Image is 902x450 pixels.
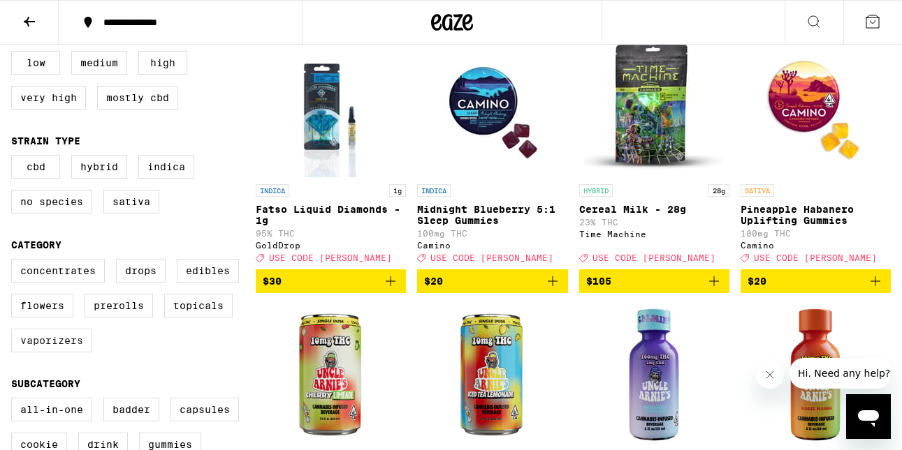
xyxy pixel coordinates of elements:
[103,190,159,213] label: Sativa
[756,361,784,389] iframe: Close message
[790,358,891,389] iframe: Message from company
[430,253,553,262] span: USE CODE [PERSON_NAME]
[256,269,406,293] button: Add to bag
[389,184,406,197] p: 1g
[11,190,92,213] label: No Species
[423,38,562,177] img: Camino - Midnight Blueberry 5:1 Sleep Gummies
[103,398,159,421] label: Badder
[741,241,891,250] div: Camino
[11,51,60,75] label: Low
[754,253,877,262] span: USE CODE [PERSON_NAME]
[138,155,194,179] label: Indica
[708,184,729,197] p: 28g
[256,241,406,250] div: GoldDrop
[579,230,729,239] div: Time Machine
[417,184,451,197] p: INDICA
[11,86,86,110] label: Very High
[11,135,80,147] legend: Strain Type
[256,229,406,238] p: 95% THC
[97,86,178,110] label: Mostly CBD
[11,259,105,283] label: Concentrates
[417,269,567,293] button: Add to bag
[579,269,729,293] button: Add to bag
[263,276,282,287] span: $30
[579,204,729,215] p: Cereal Milk - 28g
[11,398,92,421] label: All-In-One
[256,184,289,197] p: INDICA
[417,229,567,238] p: 100mg THC
[11,329,92,352] label: Vaporizers
[116,259,166,283] label: Drops
[417,38,567,269] a: Open page for Midnight Blueberry 5:1 Sleep Gummies from Camino
[748,276,766,287] span: $20
[741,204,891,226] p: Pineapple Habanero Uplifting Gummies
[417,241,567,250] div: Camino
[745,304,885,444] img: Uncle Arnie's - Magic Mango 2oz Shot - 100mg
[177,259,239,283] label: Edibles
[261,304,401,444] img: Uncle Arnie's - Cherry Limeade 7.5oz - 10mg
[584,304,724,444] img: Uncle Arnie's - Blueberry Night Cap 2oz Shot - 100mg
[85,294,153,317] label: Prerolls
[592,253,715,262] span: USE CODE [PERSON_NAME]
[71,155,127,179] label: Hybrid
[741,229,891,238] p: 100mg THC
[164,294,233,317] label: Topicals
[579,184,613,197] p: HYBRID
[417,204,567,226] p: Midnight Blueberry 5:1 Sleep Gummies
[11,378,80,389] legend: Subcategory
[423,304,562,444] img: Uncle Arnie's - Iced Tea Lemonade 7.5oz - 10mg
[579,218,729,227] p: 23% THC
[138,51,187,75] label: High
[11,155,60,179] label: CBD
[256,38,406,269] a: Open page for Fatso Liquid Diamonds - 1g from GoldDrop
[424,276,443,287] span: $20
[256,204,406,226] p: Fatso Liquid Diamonds - 1g
[741,184,774,197] p: SATIVA
[584,38,724,177] img: Time Machine - Cereal Milk - 28g
[579,38,729,269] a: Open page for Cereal Milk - 28g from Time Machine
[846,394,891,439] iframe: Button to launch messaging window
[71,51,127,75] label: Medium
[11,294,73,317] label: Flowers
[745,38,885,177] img: Camino - Pineapple Habanero Uplifting Gummies
[741,269,891,293] button: Add to bag
[275,38,387,177] img: GoldDrop - Fatso Liquid Diamonds - 1g
[741,38,891,269] a: Open page for Pineapple Habanero Uplifting Gummies from Camino
[269,253,392,262] span: USE CODE [PERSON_NAME]
[11,239,61,250] legend: Category
[586,276,611,287] span: $105
[170,398,239,421] label: Capsules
